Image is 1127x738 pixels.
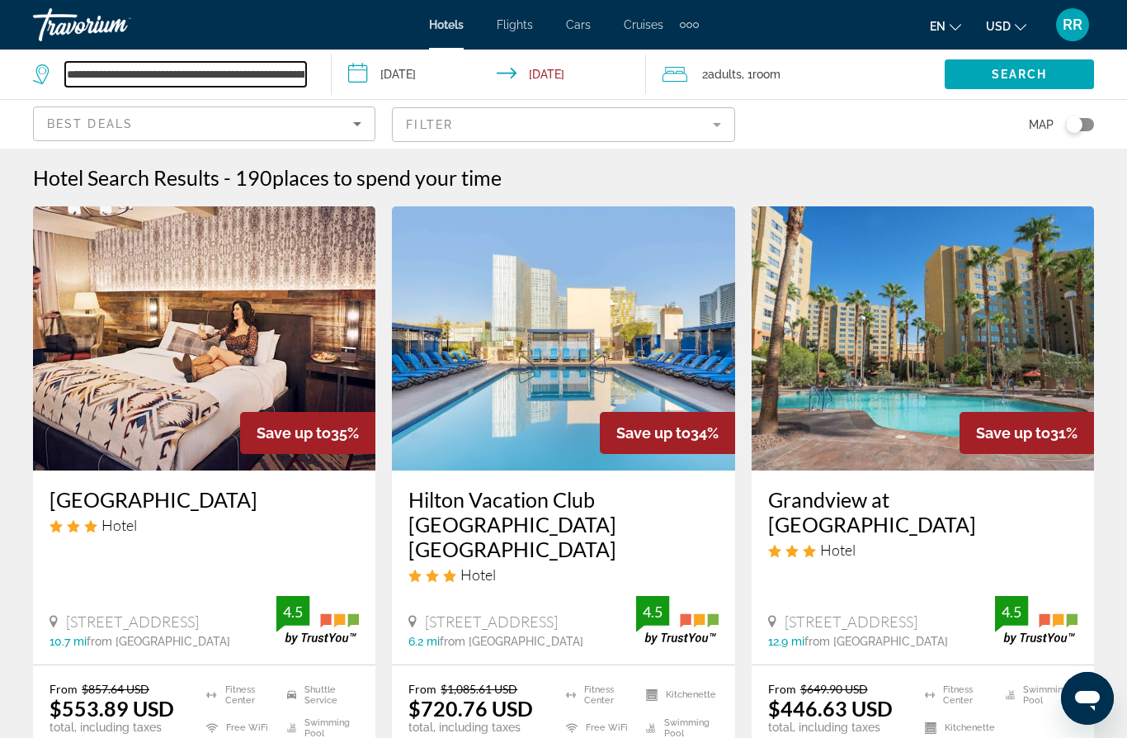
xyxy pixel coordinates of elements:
span: Best Deals [47,117,133,130]
h2: 190 [235,165,502,190]
span: From [768,682,796,696]
span: places to spend your time [272,165,502,190]
a: Hilton Vacation Club [GEOGRAPHIC_DATA] [GEOGRAPHIC_DATA] [408,487,718,561]
ins: $720.76 USD [408,696,533,721]
button: Search [945,59,1094,89]
del: $1,085.61 USD [441,682,517,696]
li: Fitness Center [558,682,638,707]
span: Map [1029,113,1054,136]
span: Hotel [101,516,137,534]
span: from [GEOGRAPHIC_DATA] [87,635,230,648]
span: Search [992,68,1048,81]
h1: Hotel Search Results [33,165,219,190]
button: Change language [930,14,961,38]
span: 10.7 mi [50,635,87,648]
span: Save up to [257,424,331,442]
img: trustyou-badge.svg [276,596,359,645]
div: 3 star Hotel [768,541,1077,559]
span: - [224,165,231,190]
p: total, including taxes [50,721,186,734]
li: Shuttle Service [279,682,359,707]
button: Change currency [986,14,1026,38]
p: total, including taxes [768,721,904,734]
img: trustyou-badge.svg [636,596,719,645]
span: Hotel [820,541,856,559]
span: Save up to [616,424,691,442]
div: 3 star Hotel [50,516,359,534]
span: [STREET_ADDRESS] [785,613,917,631]
span: from [GEOGRAPHIC_DATA] [804,635,948,648]
span: Room [752,68,780,81]
span: Adults [708,68,742,81]
a: Grandview at [GEOGRAPHIC_DATA] [768,487,1077,537]
div: 3 star Hotel [408,565,718,584]
span: Save up to [976,424,1050,442]
button: Extra navigation items [680,12,699,38]
div: 34% [600,412,735,454]
mat-select: Sort by [47,114,361,134]
img: Hotel image [752,206,1094,471]
span: From [408,682,436,696]
span: From [50,682,78,696]
del: $649.90 USD [800,682,868,696]
li: Fitness Center [198,682,278,707]
span: RR [1063,17,1082,33]
div: 4.5 [995,602,1028,622]
ins: $446.63 USD [768,696,893,721]
button: Filter [392,106,734,143]
span: en [930,20,945,33]
a: Flights [497,18,533,31]
div: 35% [240,412,375,454]
a: Cars [566,18,591,31]
img: Hotel image [33,206,375,471]
span: [STREET_ADDRESS] [425,613,558,631]
span: Hotel [460,565,496,584]
p: total, including taxes [408,721,545,734]
button: Travelers: 2 adults, 0 children [646,50,945,99]
a: [GEOGRAPHIC_DATA] [50,487,359,512]
span: [STREET_ADDRESS] [66,613,199,631]
img: trustyou-badge.svg [995,596,1077,645]
span: 2 [702,63,742,86]
span: USD [986,20,1011,33]
ins: $553.89 USD [50,696,174,721]
a: Hotels [429,18,464,31]
div: 4.5 [636,602,669,622]
div: 4.5 [276,602,309,622]
a: Travorium [33,3,198,46]
img: Hotel image [392,206,734,471]
li: Swimming Pool [997,682,1077,707]
span: 12.9 mi [768,635,804,648]
li: Kitchenette [638,682,718,707]
span: 6.2 mi [408,635,440,648]
li: Fitness Center [917,682,997,707]
del: $857.64 USD [82,682,149,696]
a: Cruises [624,18,663,31]
button: Check-in date: Oct 9, 2025 Check-out date: Oct 12, 2025 [332,50,647,99]
iframe: Button to launch messaging window [1061,672,1114,725]
span: , 1 [742,63,780,86]
button: Toggle map [1054,117,1094,132]
button: User Menu [1051,7,1094,42]
span: from [GEOGRAPHIC_DATA] [440,635,583,648]
div: 31% [960,412,1094,454]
